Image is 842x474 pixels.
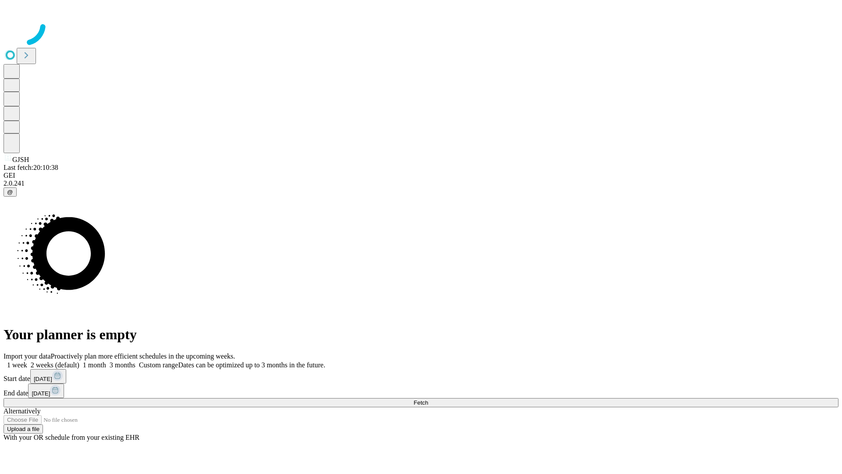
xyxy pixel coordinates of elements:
[83,361,106,369] span: 1 month
[7,189,13,195] span: @
[4,369,838,384] div: Start date
[4,187,17,197] button: @
[7,361,27,369] span: 1 week
[4,352,51,360] span: Import your data
[4,434,139,441] span: With your OR schedule from your existing EHR
[4,172,838,180] div: GEI
[4,424,43,434] button: Upload a file
[4,407,40,415] span: Alternatively
[31,361,79,369] span: 2 weeks (default)
[4,384,838,398] div: End date
[30,369,66,384] button: [DATE]
[12,156,29,163] span: GJSH
[139,361,178,369] span: Custom range
[32,390,50,397] span: [DATE]
[4,164,58,171] span: Last fetch: 20:10:38
[4,180,838,187] div: 2.0.241
[51,352,235,360] span: Proactively plan more efficient schedules in the upcoming weeks.
[4,327,838,343] h1: Your planner is empty
[110,361,136,369] span: 3 months
[414,399,428,406] span: Fetch
[4,398,838,407] button: Fetch
[34,376,52,382] span: [DATE]
[28,384,64,398] button: [DATE]
[178,361,325,369] span: Dates can be optimized up to 3 months in the future.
